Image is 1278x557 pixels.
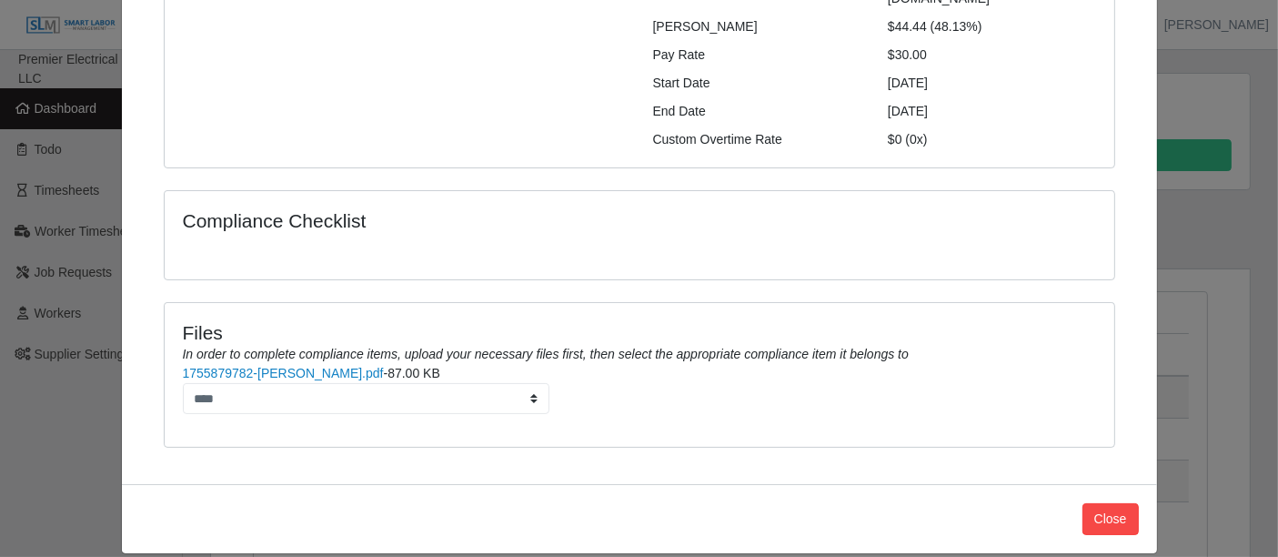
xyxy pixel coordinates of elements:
div: Custom Overtime Rate [639,130,875,149]
button: Close [1082,503,1139,535]
a: 1755879782-[PERSON_NAME].pdf [183,366,384,380]
div: Start Date [639,74,875,93]
div: $30.00 [874,46,1110,65]
i: In order to complete compliance items, upload your necessary files first, then select the appropr... [183,347,909,361]
div: End Date [639,102,875,121]
div: [DATE] [874,74,1110,93]
li: - [183,364,1096,415]
div: Pay Rate [639,46,875,65]
span: [DATE] [888,104,928,118]
span: $0 (0x) [888,132,928,147]
h4: Compliance Checklist [183,209,782,232]
span: 87.00 KB [387,366,440,380]
h4: Files [183,321,1096,344]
